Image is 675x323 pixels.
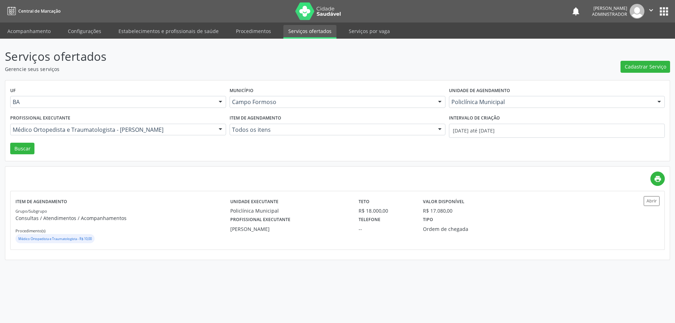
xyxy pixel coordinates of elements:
small: Médico Ortopedista e Traumatologista - R$ 10,00 [18,237,92,241]
small: Grupo/Subgrupo [15,208,47,214]
label: UF [10,85,16,96]
a: Serviços ofertados [283,25,336,39]
label: Item de agendamento [230,113,281,124]
div: R$ 18.000,00 [359,207,413,214]
a: Central de Marcação [5,5,60,17]
div: Ordem de chegada [423,225,509,233]
button: Abrir [644,196,660,206]
a: print [650,172,665,186]
div: [PERSON_NAME] [230,225,349,233]
span: Central de Marcação [18,8,60,14]
button: notifications [571,6,581,16]
p: Consultas / Atendimentos / Acompanhamentos [15,214,230,222]
label: Item de agendamento [15,196,67,207]
small: Procedimento(s) [15,228,45,233]
label: Intervalo de criação [449,113,500,124]
img: img [630,4,644,19]
span: Campo Formoso [232,98,431,105]
span: Administrador [592,11,627,17]
button:  [644,4,658,19]
a: Configurações [63,25,106,37]
span: Médico Ortopedista e Traumatologista - [PERSON_NAME] [13,126,212,133]
span: Policlínica Municipal [451,98,650,105]
a: Serviços por vaga [344,25,395,37]
div: -- [359,225,413,233]
a: Estabelecimentos e profissionais de saúde [114,25,224,37]
p: Serviços ofertados [5,48,470,65]
label: Telefone [359,214,380,225]
div: Policlínica Municipal [230,207,349,214]
span: Todos os itens [232,126,431,133]
button: Cadastrar Serviço [621,61,670,73]
label: Teto [359,196,369,207]
button: apps [658,5,670,18]
input: Selecione um intervalo [449,124,665,138]
label: Profissional executante [10,113,70,124]
label: Unidade executante [230,196,278,207]
a: Procedimentos [231,25,276,37]
label: Profissional executante [230,214,290,225]
label: Unidade de agendamento [449,85,510,96]
label: Tipo [423,214,433,225]
p: Gerencie seus serviços [5,65,470,73]
label: Valor disponível [423,196,464,207]
i:  [647,6,655,14]
div: R$ 17.080,00 [423,207,452,214]
button: Buscar [10,143,34,155]
span: BA [13,98,212,105]
label: Município [230,85,253,96]
i: print [654,175,662,183]
span: Cadastrar Serviço [625,63,666,70]
a: Acompanhamento [2,25,56,37]
div: [PERSON_NAME] [592,5,627,11]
